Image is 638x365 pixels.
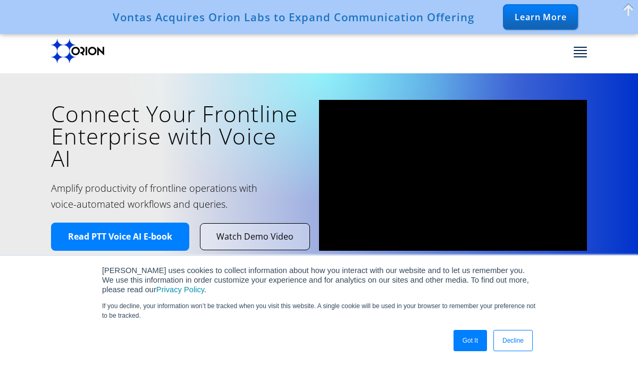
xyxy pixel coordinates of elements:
p: If you decline, your information won’t be tracked when you visit this website. A single cookie wi... [102,301,536,320]
iframe: Chat Widget [585,314,638,365]
span: Watch Demo Video [216,231,293,242]
div: Vontas Acquires Orion Labs to Expand Communication Offering [113,11,474,23]
a: Privacy Policy [156,285,204,294]
a: Got It [454,330,487,351]
a: Watch Demo Video [200,224,309,250]
a: Read PTT Voice AI E-book [51,223,189,251]
img: Orion labs Black logo [51,39,104,63]
h1: Connect Your Frontline Enterprise with Voice AI [51,103,303,169]
iframe: vimeo Video Player [319,100,587,251]
a: Decline [493,330,533,351]
span: Read PTT Voice AI E-book [68,231,172,242]
h2: Amplify productivity of frontline operations with voice-automated workflows and queries. [51,180,266,212]
div: Learn More [503,4,578,30]
span: [PERSON_NAME] uses cookies to collect information about how you interact with our website and to ... [102,266,529,294]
